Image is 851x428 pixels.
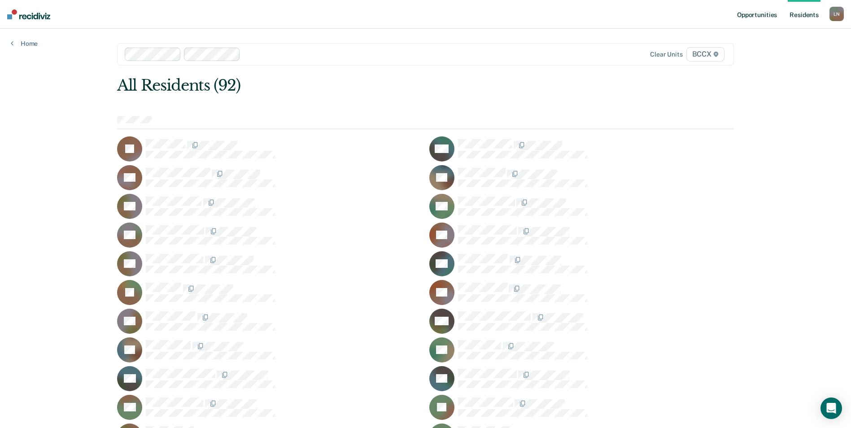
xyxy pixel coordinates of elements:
div: Clear units [650,51,683,58]
div: L N [829,7,844,21]
span: BCCX [686,47,724,61]
div: Open Intercom Messenger [820,397,842,419]
button: LN [829,7,844,21]
a: Home [11,39,38,48]
div: All Residents (92) [117,76,611,95]
img: Recidiviz [7,9,50,19]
